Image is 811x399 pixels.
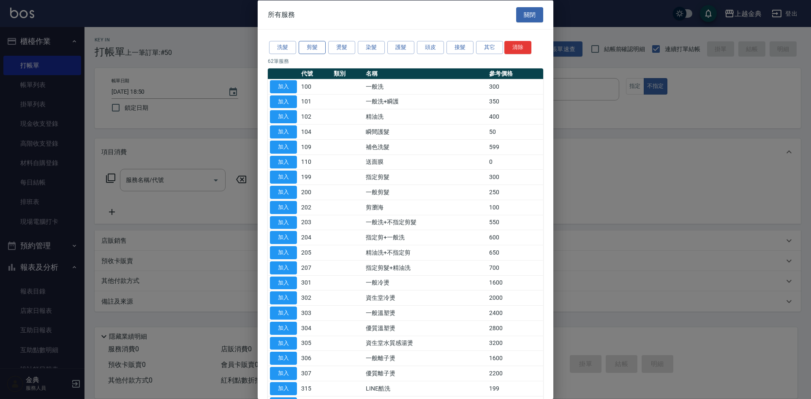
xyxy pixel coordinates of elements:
button: 加入 [270,382,297,395]
button: 加入 [270,291,297,304]
td: 315 [299,381,332,396]
th: 代號 [299,68,332,79]
td: 指定剪髮 [364,169,487,185]
button: 加入 [270,201,297,214]
td: 204 [299,230,332,245]
td: 199 [487,381,543,396]
button: 加入 [270,95,297,108]
button: 接髮 [446,41,474,54]
td: 1600 [487,350,543,366]
button: 燙髮 [328,41,355,54]
td: 2800 [487,320,543,336]
td: 一般冷燙 [364,275,487,290]
td: 199 [299,169,332,185]
td: 104 [299,124,332,139]
button: 加入 [270,125,297,138]
td: 250 [487,185,543,200]
td: 304 [299,320,332,336]
button: 加入 [270,216,297,229]
button: 護髮 [387,41,414,54]
td: 300 [487,79,543,94]
button: 加入 [270,321,297,334]
button: 其它 [476,41,503,54]
td: 一般剪髮 [364,185,487,200]
td: 303 [299,305,332,320]
button: 剪髮 [299,41,326,54]
button: 加入 [270,186,297,199]
td: 600 [487,230,543,245]
button: 頭皮 [417,41,444,54]
th: 參考價格 [487,68,543,79]
button: 加入 [270,261,297,274]
button: 加入 [270,352,297,365]
td: 306 [299,350,332,366]
td: 剪瀏海 [364,200,487,215]
td: 一般洗 [364,79,487,94]
button: 加入 [270,140,297,153]
td: 102 [299,109,332,124]
td: 550 [487,215,543,230]
td: 精油洗+不指定剪 [364,245,487,260]
td: 599 [487,139,543,155]
td: 一般洗+瞬護 [364,94,487,109]
td: 資生堂冷燙 [364,290,487,305]
button: 加入 [270,231,297,244]
td: 一般離子燙 [364,350,487,366]
span: 所有服務 [268,10,295,19]
th: 名稱 [364,68,487,79]
td: 650 [487,245,543,260]
td: LINE酷洗 [364,381,487,396]
button: 染髮 [358,41,385,54]
td: 302 [299,290,332,305]
button: 加入 [270,276,297,289]
button: 清除 [504,41,531,54]
td: 203 [299,215,332,230]
td: 110 [299,155,332,170]
button: 洗髮 [269,41,296,54]
th: 類別 [332,68,364,79]
td: 瞬間護髮 [364,124,487,139]
button: 加入 [270,155,297,168]
td: 301 [299,275,332,290]
button: 加入 [270,110,297,123]
button: 加入 [270,307,297,320]
td: 101 [299,94,332,109]
td: 1600 [487,275,543,290]
td: 100 [487,200,543,215]
button: 加入 [270,80,297,93]
td: 補色洗髮 [364,139,487,155]
td: 0 [487,155,543,170]
td: 2200 [487,366,543,381]
td: 50 [487,124,543,139]
td: 2400 [487,305,543,320]
td: 109 [299,139,332,155]
p: 62 筆服務 [268,57,543,65]
td: 305 [299,336,332,351]
td: 送面膜 [364,155,487,170]
td: 指定剪+一般洗 [364,230,487,245]
button: 關閉 [516,7,543,22]
button: 加入 [270,337,297,350]
td: 300 [487,169,543,185]
td: 207 [299,260,332,275]
td: 202 [299,200,332,215]
td: 400 [487,109,543,124]
td: 205 [299,245,332,260]
td: 資生堂水質感湯燙 [364,336,487,351]
td: 350 [487,94,543,109]
td: 優質溫塑燙 [364,320,487,336]
button: 加入 [270,171,297,184]
td: 指定剪髮+精油洗 [364,260,487,275]
td: 一般溫塑燙 [364,305,487,320]
td: 一般洗+不指定剪髮 [364,215,487,230]
td: 3200 [487,336,543,351]
button: 加入 [270,246,297,259]
td: 200 [299,185,332,200]
td: 2000 [487,290,543,305]
td: 700 [487,260,543,275]
button: 加入 [270,367,297,380]
td: 307 [299,366,332,381]
td: 精油洗 [364,109,487,124]
td: 優質離子燙 [364,366,487,381]
td: 100 [299,79,332,94]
